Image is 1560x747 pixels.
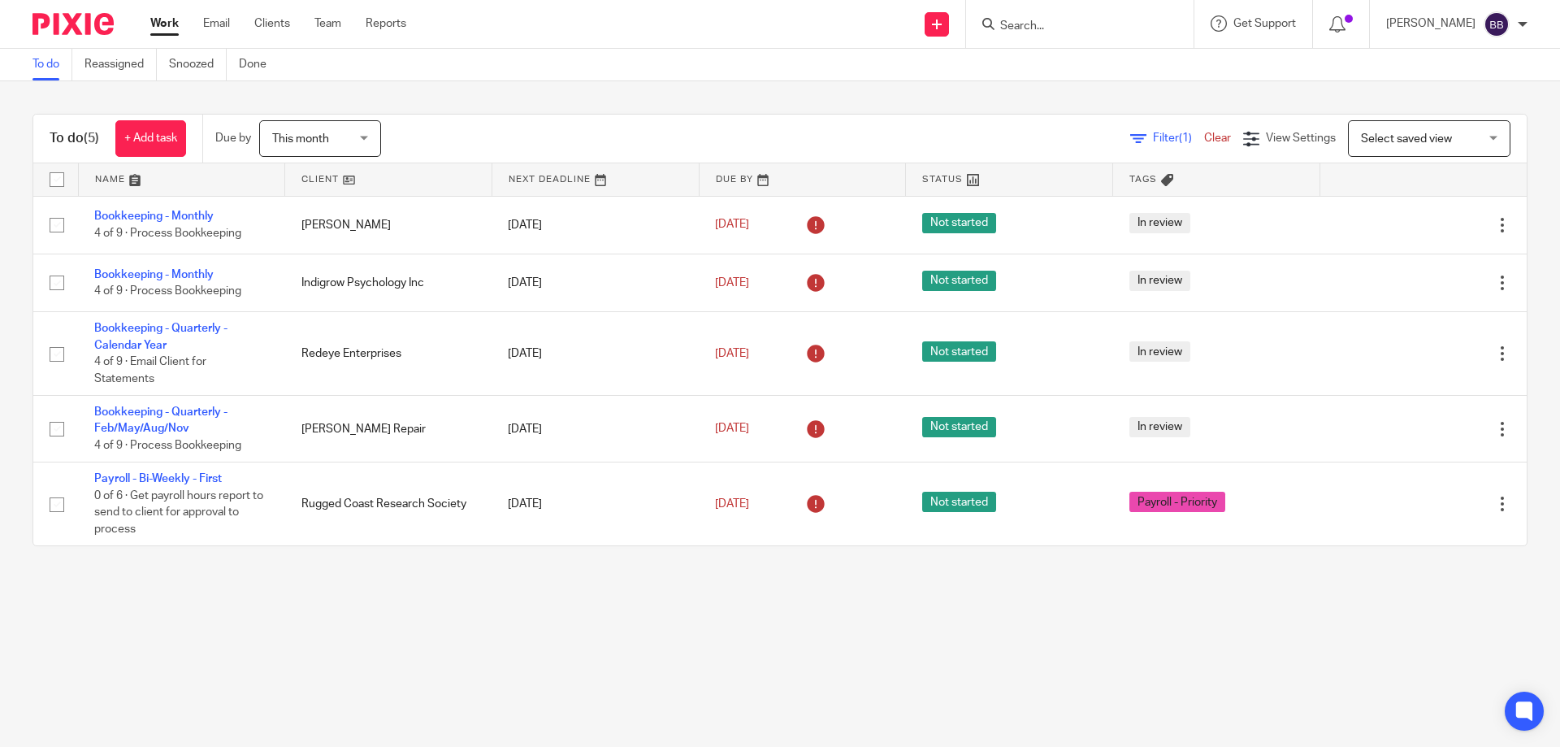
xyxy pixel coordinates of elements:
td: [PERSON_NAME] [285,196,492,254]
a: Team [314,15,341,32]
input: Search [999,20,1145,34]
a: Bookkeeping - Quarterly - Calendar Year [94,323,227,350]
span: Payroll - Priority [1129,492,1225,512]
span: [DATE] [715,498,749,510]
img: Pixie [32,13,114,35]
span: Filter [1153,132,1204,144]
span: In review [1129,213,1190,233]
span: [DATE] [715,219,749,231]
a: + Add task [115,120,186,157]
span: [DATE] [715,348,749,359]
span: 0 of 6 · Get payroll hours report to send to client for approval to process [94,490,263,535]
p: Due by [215,130,251,146]
a: To do [32,49,72,80]
span: Not started [922,213,996,233]
span: 4 of 9 · Email Client for Statements [94,356,206,384]
span: 4 of 9 · Process Bookkeeping [94,228,241,239]
td: Indigrow Psychology Inc [285,254,492,311]
span: [DATE] [715,423,749,435]
a: Bookkeeping - Quarterly - Feb/May/Aug/Nov [94,406,227,434]
span: (1) [1179,132,1192,144]
span: Select saved view [1361,133,1452,145]
span: Not started [922,271,996,291]
a: Bookkeeping - Monthly [94,269,214,280]
a: Payroll - Bi-Weekly - First [94,473,222,484]
img: svg%3E [1484,11,1510,37]
span: Not started [922,341,996,362]
a: Email [203,15,230,32]
span: View Settings [1266,132,1336,144]
a: Work [150,15,179,32]
span: Not started [922,417,996,437]
a: Done [239,49,279,80]
span: (5) [84,132,99,145]
span: In review [1129,271,1190,291]
a: Clear [1204,132,1231,144]
span: This month [272,133,329,145]
td: [DATE] [492,396,699,463]
a: Snoozed [169,49,227,80]
td: [DATE] [492,196,699,254]
a: Reports [366,15,406,32]
span: In review [1129,341,1190,362]
h1: To do [50,130,99,147]
a: Reassigned [84,49,157,80]
td: [PERSON_NAME] Repair [285,396,492,463]
span: 4 of 9 · Process Bookkeeping [94,285,241,297]
td: Rugged Coast Research Society [285,463,492,546]
p: [PERSON_NAME] [1386,15,1475,32]
span: Tags [1129,175,1157,184]
td: Redeye Enterprises [285,312,492,396]
td: [DATE] [492,312,699,396]
span: Get Support [1233,18,1296,29]
span: Not started [922,492,996,512]
a: Bookkeeping - Monthly [94,211,214,222]
span: 4 of 9 · Process Bookkeeping [94,440,241,451]
td: [DATE] [492,463,699,546]
span: In review [1129,417,1190,437]
td: [DATE] [492,254,699,311]
a: Clients [254,15,290,32]
span: [DATE] [715,277,749,289]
